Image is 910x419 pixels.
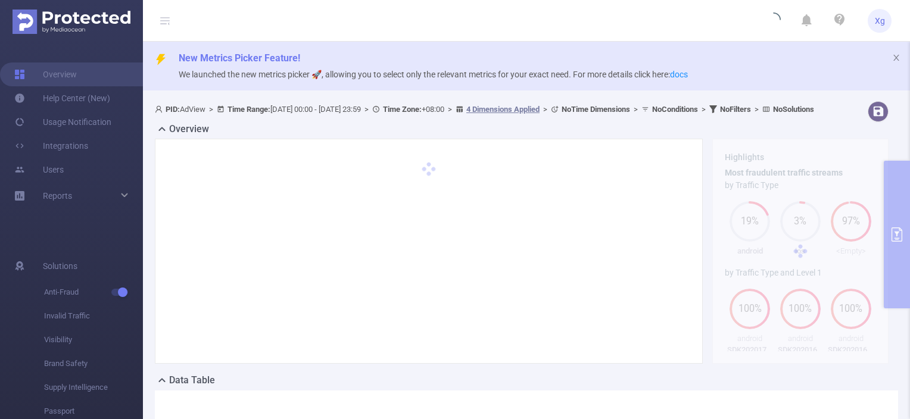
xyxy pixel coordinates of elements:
img: Protected Media [13,10,130,34]
span: Invalid Traffic [44,304,143,328]
i: icon: loading [766,12,781,29]
a: Reports [43,184,72,208]
i: icon: thunderbolt [155,54,167,65]
span: > [540,105,551,114]
span: New Metrics Picker Feature! [179,52,300,64]
span: > [205,105,217,114]
b: Time Range: [227,105,270,114]
span: We launched the new metrics picker 🚀, allowing you to select only the relevant metrics for your e... [179,70,688,79]
button: icon: close [892,51,900,64]
i: icon: close [892,54,900,62]
b: No Solutions [773,105,814,114]
span: Xg [875,9,885,33]
i: icon: user [155,105,166,113]
span: Visibility [44,328,143,352]
h2: Data Table [169,373,215,387]
u: 4 Dimensions Applied [466,105,540,114]
a: Help Center (New) [14,86,110,110]
span: > [751,105,762,114]
span: Supply Intelligence [44,376,143,399]
span: AdView [DATE] 00:00 - [DATE] 23:59 +08:00 [155,105,814,114]
b: No Conditions [652,105,698,114]
span: > [444,105,456,114]
span: Solutions [43,254,77,278]
b: Time Zone: [383,105,422,114]
span: > [630,105,641,114]
span: > [361,105,372,114]
span: > [698,105,709,114]
b: PID: [166,105,180,114]
a: Usage Notification [14,110,111,134]
b: No Time Dimensions [562,105,630,114]
a: Overview [14,62,77,86]
span: Anti-Fraud [44,280,143,304]
span: Brand Safety [44,352,143,376]
h2: Overview [169,122,209,136]
b: No Filters [720,105,751,114]
a: docs [670,70,688,79]
span: Reports [43,191,72,201]
a: Integrations [14,134,88,158]
a: Users [14,158,64,182]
